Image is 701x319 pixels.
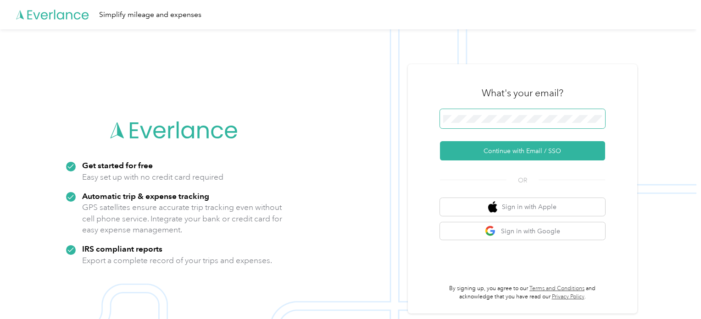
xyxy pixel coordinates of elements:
[485,225,496,237] img: google logo
[82,160,153,170] strong: Get started for free
[440,198,605,216] button: apple logoSign in with Apple
[488,201,497,213] img: apple logo
[506,176,539,185] span: OR
[99,9,201,21] div: Simplify mileage and expenses
[440,141,605,160] button: Continue with Email / SSO
[82,171,223,183] p: Easy set up with no credit card required
[82,244,162,253] strong: IRS compliant reports
[82,191,209,201] strong: Automatic trip & expense tracking
[552,293,584,300] a: Privacy Policy
[482,87,563,99] h3: What's your email?
[440,285,605,301] p: By signing up, you agree to our and acknowledge that you have read our .
[440,222,605,240] button: google logoSign in with Google
[529,285,584,292] a: Terms and Conditions
[82,255,272,266] p: Export a complete record of your trips and expenses.
[82,202,283,236] p: GPS satellites ensure accurate trip tracking even without cell phone service. Integrate your bank...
